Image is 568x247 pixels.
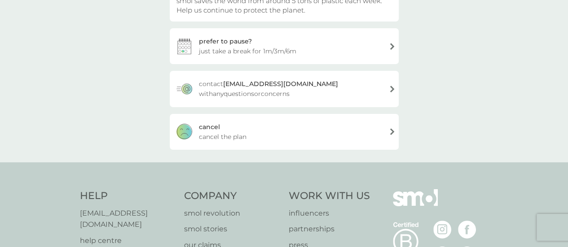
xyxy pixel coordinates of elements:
[80,189,176,203] h4: Help
[199,46,296,56] span: just take a break for 1m/3m/6m
[393,189,438,220] img: smol
[199,79,382,99] span: contact with any questions or concerns
[289,208,370,219] a: influencers
[199,122,220,132] div: cancel
[170,71,399,107] a: contact[EMAIL_ADDRESS][DOMAIN_NAME] withanyquestionsorconcerns
[289,223,370,235] a: partnerships
[433,221,451,238] img: visit the smol Instagram page
[289,189,370,203] h4: Work With Us
[458,221,476,238] img: visit the smol Facebook page
[184,189,280,203] h4: Company
[223,80,338,88] strong: [EMAIL_ADDRESS][DOMAIN_NAME]
[199,36,252,46] div: prefer to pause?
[184,223,280,235] a: smol stories
[80,235,176,247] a: help centre
[184,208,280,219] a: smol revolution
[80,208,176,230] a: [EMAIL_ADDRESS][DOMAIN_NAME]
[199,132,247,142] span: cancel the plan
